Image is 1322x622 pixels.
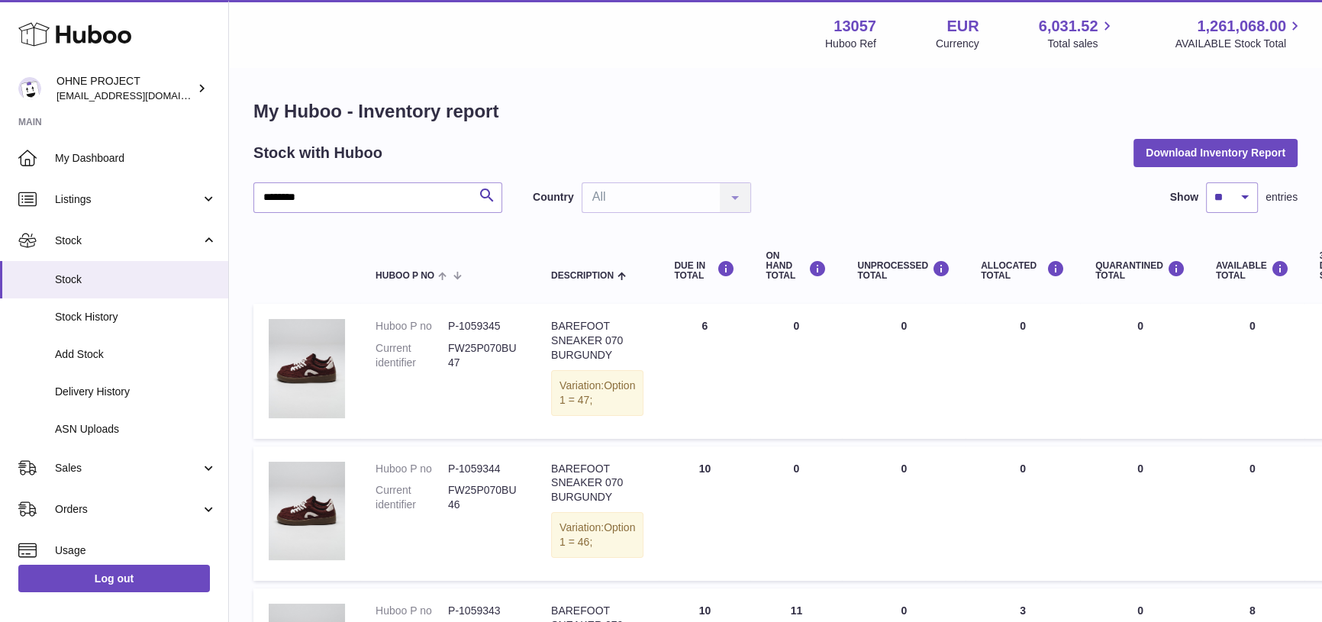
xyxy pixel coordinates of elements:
[448,604,521,618] dd: P-1059343
[1095,260,1185,281] div: QUARANTINED Total
[376,341,448,370] dt: Current identifier
[842,304,966,438] td: 0
[1039,16,1098,37] span: 6,031.52
[1175,16,1304,51] a: 1,261,068.00 AVAILABLE Stock Total
[750,446,842,581] td: 0
[659,304,750,438] td: 6
[253,99,1298,124] h1: My Huboo - Inventory report
[551,512,643,558] div: Variation:
[1201,304,1304,438] td: 0
[559,379,635,406] span: Option 1 = 47;
[981,260,1065,281] div: ALLOCATED Total
[966,446,1080,581] td: 0
[1266,190,1298,205] span: entries
[750,304,842,438] td: 0
[551,370,643,416] div: Variation:
[1047,37,1115,51] span: Total sales
[56,89,224,102] span: [EMAIL_ADDRESS][DOMAIN_NAME]
[55,151,217,166] span: My Dashboard
[55,543,217,558] span: Usage
[448,462,521,476] dd: P-1059344
[551,271,614,281] span: Description
[376,271,434,281] span: Huboo P no
[825,37,876,51] div: Huboo Ref
[55,502,201,517] span: Orders
[55,385,217,399] span: Delivery History
[1133,139,1298,166] button: Download Inventory Report
[857,260,950,281] div: UNPROCESSED Total
[55,272,217,287] span: Stock
[448,341,521,370] dd: FW25P070BU47
[55,461,201,475] span: Sales
[551,319,643,363] div: BAREFOOT SNEAKER 070 BURGUNDY
[834,16,876,37] strong: 13057
[1137,462,1143,475] span: 0
[269,462,345,561] img: product image
[533,190,574,205] label: Country
[269,319,345,418] img: product image
[966,304,1080,438] td: 0
[1170,190,1198,205] label: Show
[56,74,194,103] div: OHNE PROJECT
[55,422,217,437] span: ASN Uploads
[376,319,448,334] dt: Huboo P no
[936,37,979,51] div: Currency
[376,483,448,512] dt: Current identifier
[1137,320,1143,332] span: 0
[55,234,201,248] span: Stock
[674,260,735,281] div: DUE IN TOTAL
[1039,16,1116,51] a: 6,031.52 Total sales
[1197,16,1286,37] span: 1,261,068.00
[1175,37,1304,51] span: AVAILABLE Stock Total
[1201,446,1304,581] td: 0
[55,347,217,362] span: Add Stock
[376,604,448,618] dt: Huboo P no
[448,319,521,334] dd: P-1059345
[55,310,217,324] span: Stock History
[659,446,750,581] td: 10
[1216,260,1289,281] div: AVAILABLE Total
[18,565,210,592] a: Log out
[18,77,41,100] img: internalAdmin-13057@internal.huboo.com
[551,462,643,505] div: BAREFOOT SNEAKER 070 BURGUNDY
[766,251,827,282] div: ON HAND Total
[946,16,979,37] strong: EUR
[376,462,448,476] dt: Huboo P no
[1137,604,1143,617] span: 0
[55,192,201,207] span: Listings
[448,483,521,512] dd: FW25P070BU46
[842,446,966,581] td: 0
[253,143,382,163] h2: Stock with Huboo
